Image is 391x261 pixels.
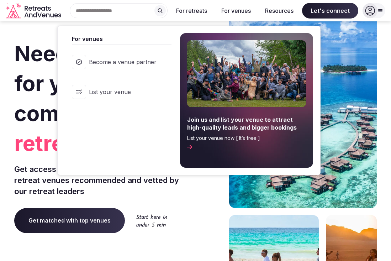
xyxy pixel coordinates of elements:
[187,116,306,132] span: Join us and list your venue to attract high-quality leads and bigger bookings
[259,3,299,19] button: Resources
[89,88,157,96] span: List your venue
[65,78,171,106] a: List your venue
[216,3,257,19] button: For venues
[14,128,193,158] span: retreat?
[180,33,313,168] a: Join us and list your venue to attract high-quality leads and bigger bookingsList your venue now ...
[14,164,193,197] p: Get access to 20,000+ of the world's top retreat venues recommended and vetted by our retreat lea...
[65,48,171,76] a: Become a venue partner
[170,3,213,19] button: For retreats
[72,35,171,43] span: For venues
[89,58,157,66] span: Become a venue partner
[302,3,358,19] span: Let's connect
[136,214,167,227] img: Start here in under 5 min
[6,3,63,19] svg: Retreats and Venues company logo
[14,41,156,126] span: Need a venue for your next company
[187,135,306,142] span: List your venue now [ It’s free ]
[187,40,306,107] img: For venues
[6,3,63,19] a: Visit the homepage
[14,208,125,233] a: Get matched with top venues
